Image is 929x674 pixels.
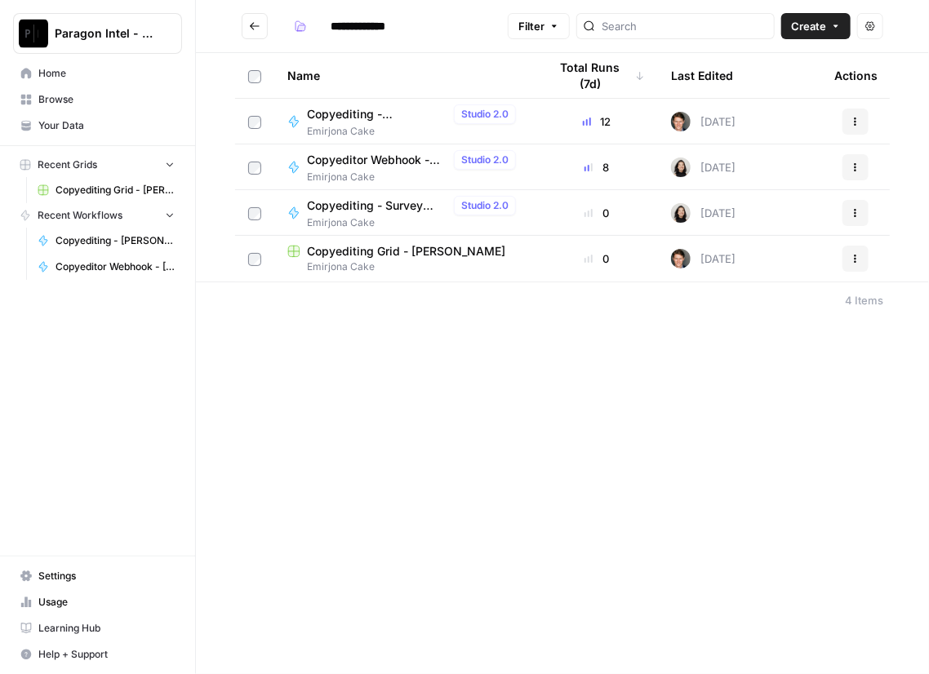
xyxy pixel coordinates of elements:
span: Create [791,18,826,34]
img: qw00ik6ez51o8uf7vgx83yxyzow9 [671,249,691,268]
img: qw00ik6ez51o8uf7vgx83yxyzow9 [671,112,691,131]
div: 8 [549,159,645,175]
div: [DATE] [671,112,736,131]
span: Emirjona Cake [307,215,522,230]
div: Total Runs (7d) [549,53,645,98]
div: [DATE] [671,157,736,177]
a: Copyediting Grid - [PERSON_NAME] [30,177,182,203]
div: 4 Items [845,292,883,308]
span: Home [38,66,175,81]
span: Studio 2.0 [461,153,509,167]
span: Your Data [38,118,175,133]
span: Copyediting - [PERSON_NAME] [56,233,175,248]
span: Browse [38,92,175,107]
div: 0 [549,205,645,221]
span: Studio 2.0 [461,198,509,213]
span: Copyediting Grid - [PERSON_NAME] [307,243,505,259]
a: Browse [13,86,182,113]
div: 12 [549,113,645,130]
a: Copyeditor Webhook - [PERSON_NAME] [30,254,182,280]
span: Filter [518,18,545,34]
span: Usage [38,595,175,610]
img: t5ef5oef8zpw1w4g2xghobes91mw [671,203,691,223]
a: Copyediting - [PERSON_NAME] [30,228,182,254]
input: Search [602,18,767,34]
div: Name [287,53,522,98]
span: Help + Support [38,647,175,662]
a: Settings [13,563,182,589]
span: Studio 2.0 [461,107,509,122]
span: Settings [38,569,175,583]
a: Copyediting - Survey Questions - [PERSON_NAME]Studio 2.0Emirjona Cake [287,196,522,230]
span: Emirjona Cake [307,124,522,139]
img: t5ef5oef8zpw1w4g2xghobes91mw [671,157,691,177]
a: Home [13,60,182,86]
a: Copyediting - [PERSON_NAME]Studio 2.0Emirjona Cake [287,104,522,139]
span: Copyeditor Webhook - [PERSON_NAME] [56,259,175,274]
button: Filter [508,13,570,39]
span: Learning Hub [38,621,175,636]
a: Usage [13,589,182,615]
button: Workspace: Paragon Intel - Copyediting [13,13,182,54]
button: Recent Grids [13,153,182,177]
a: Your Data [13,113,182,139]
span: Copyediting - [PERSON_NAME] [307,106,447,122]
span: Emirjona Cake [307,170,522,184]
button: Create [781,13,851,39]
span: Recent Workflows [38,208,122,223]
img: Paragon Intel - Copyediting Logo [19,19,48,48]
button: Go back [242,13,268,39]
span: Copyediting Grid - [PERSON_NAME] [56,183,175,197]
button: Recent Workflows [13,203,182,228]
div: Last Edited [671,53,733,98]
a: Learning Hub [13,615,182,641]
div: Actions [834,53,878,98]
span: Emirjona Cake [287,259,522,274]
span: Copyediting - Survey Questions - [PERSON_NAME] [307,197,447,214]
a: Copyeditor Webhook - [PERSON_NAME]Studio 2.0Emirjona Cake [287,150,522,184]
button: Help + Support [13,641,182,667]
span: Recent Grids [38,157,97,172]
a: Copyediting Grid - [PERSON_NAME]Emirjona Cake [287,243,522,274]
span: Paragon Intel - Copyediting [55,25,153,42]
div: [DATE] [671,249,736,268]
span: Copyeditor Webhook - [PERSON_NAME] [307,152,447,168]
div: 0 [549,251,645,267]
div: [DATE] [671,203,736,223]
